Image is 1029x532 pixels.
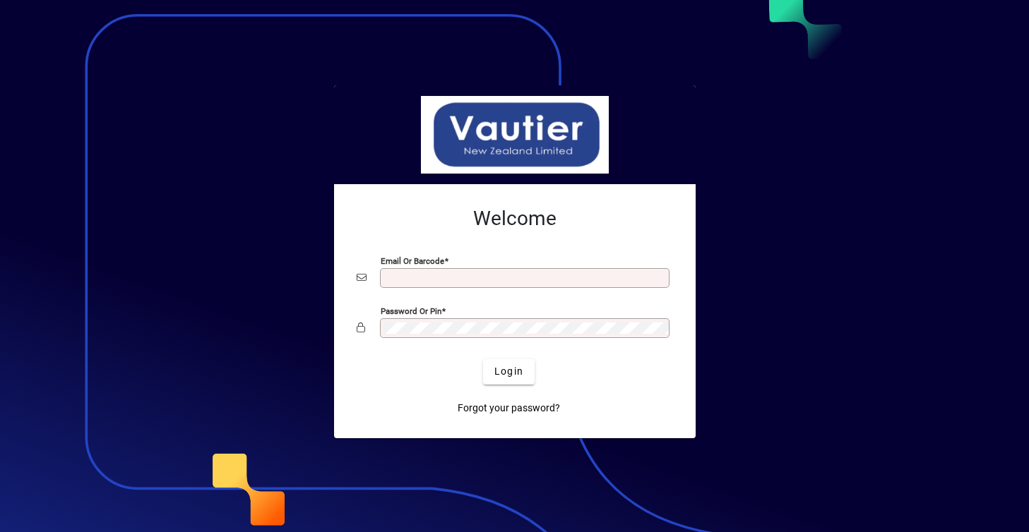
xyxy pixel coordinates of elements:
[357,207,673,231] h2: Welcome
[494,364,523,379] span: Login
[381,255,444,265] mat-label: Email or Barcode
[452,396,566,421] a: Forgot your password?
[458,401,560,416] span: Forgot your password?
[381,306,441,315] mat-label: Password or Pin
[483,359,535,385] button: Login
